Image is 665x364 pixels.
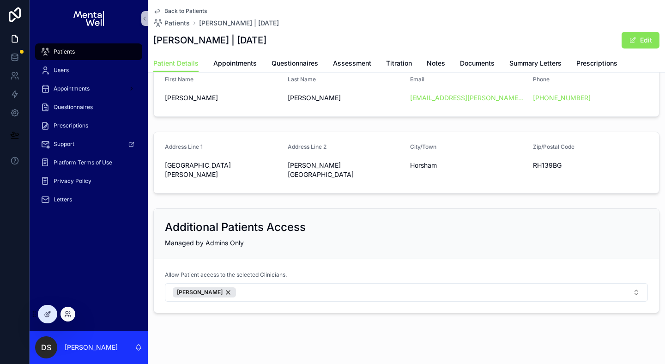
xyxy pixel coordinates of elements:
[288,161,403,179] span: [PERSON_NAME][GEOGRAPHIC_DATA]
[54,67,69,74] span: Users
[165,161,280,179] span: [GEOGRAPHIC_DATA][PERSON_NAME]
[35,99,142,115] a: Questionnaires
[35,173,142,189] a: Privacy Policy
[272,59,318,68] span: Questionnaires
[35,191,142,208] a: Letters
[213,59,257,68] span: Appointments
[153,7,207,15] a: Back to Patients
[165,93,280,103] span: [PERSON_NAME]
[386,55,412,73] a: Titration
[622,32,659,49] button: Edit
[35,136,142,152] a: Support
[333,59,371,68] span: Assessment
[41,342,51,353] span: DS
[165,239,244,247] span: Managed by Admins Only
[509,55,562,73] a: Summary Letters
[54,48,75,55] span: Patients
[54,159,112,166] span: Platform Terms of Use
[509,59,562,68] span: Summary Letters
[35,43,142,60] a: Patients
[533,143,574,150] span: Zip/Postal Code
[427,59,445,68] span: Notes
[35,80,142,97] a: Appointments
[177,289,223,296] span: [PERSON_NAME]
[533,93,591,103] a: [PHONE_NUMBER]
[427,55,445,73] a: Notes
[153,34,266,47] h1: [PERSON_NAME] | [DATE]
[73,11,103,26] img: App logo
[576,55,617,73] a: Prescriptions
[54,122,88,129] span: Prescriptions
[153,18,190,28] a: Patients
[199,18,279,28] a: [PERSON_NAME] | [DATE]
[35,154,142,171] a: Platform Terms of Use
[460,59,495,68] span: Documents
[54,140,74,148] span: Support
[410,161,526,170] span: Horsham
[54,177,91,185] span: Privacy Policy
[288,93,403,103] span: [PERSON_NAME]
[576,59,617,68] span: Prescriptions
[213,55,257,73] a: Appointments
[165,143,203,150] span: Address Line 1
[288,76,316,83] span: Last Name
[288,143,326,150] span: Address Line 2
[410,143,436,150] span: City/Town
[35,117,142,134] a: Prescriptions
[533,76,550,83] span: Phone
[173,287,236,297] button: Unselect 281
[410,93,526,103] a: [EMAIL_ADDRESS][PERSON_NAME][DOMAIN_NAME]
[165,76,193,83] span: First Name
[460,55,495,73] a: Documents
[54,103,93,111] span: Questionnaires
[165,271,287,279] span: Allow Patient access to the selected Clinicians.
[333,55,371,73] a: Assessment
[165,283,648,302] button: Select Button
[153,55,199,73] a: Patient Details
[410,76,424,83] span: Email
[153,59,199,68] span: Patient Details
[272,55,318,73] a: Questionnaires
[386,59,412,68] span: Titration
[54,196,72,203] span: Letters
[54,85,90,92] span: Appointments
[165,220,306,235] h2: Additional Patients Access
[533,161,648,170] span: RH139BG
[164,7,207,15] span: Back to Patients
[65,343,118,352] p: [PERSON_NAME]
[35,62,142,79] a: Users
[164,18,190,28] span: Patients
[30,37,148,220] div: scrollable content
